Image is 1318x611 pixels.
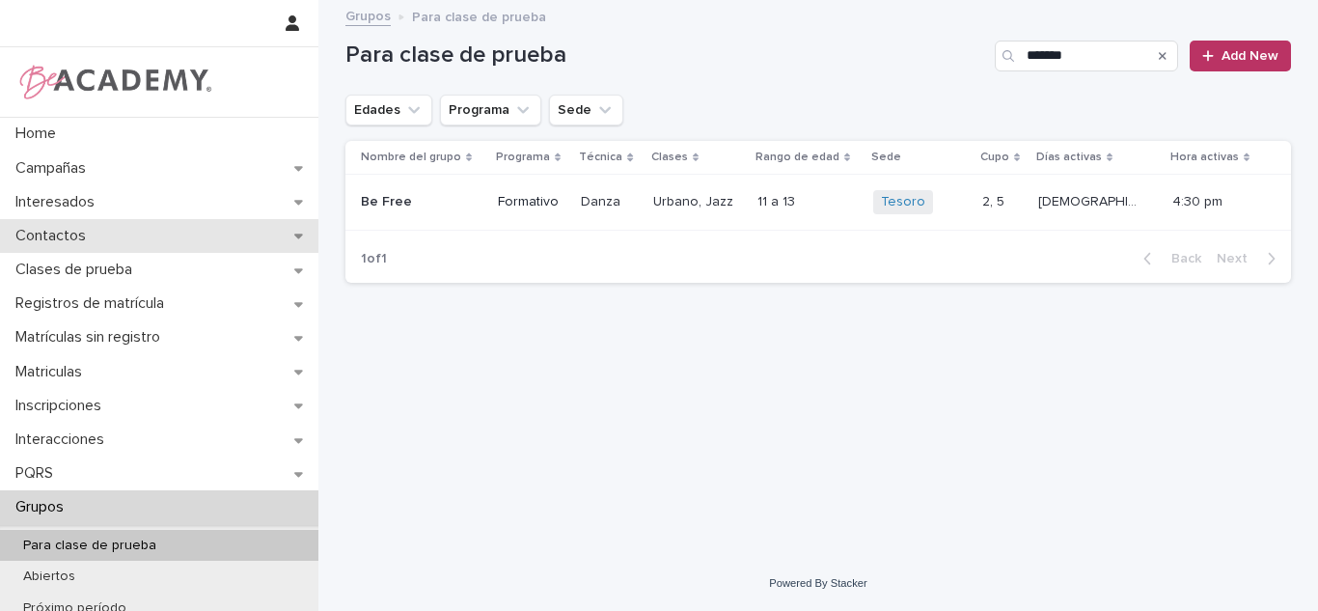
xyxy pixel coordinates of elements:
p: Be Free [361,194,468,210]
p: Urbano, Jazz [653,194,742,210]
p: Para clase de prueba [8,538,172,554]
button: Edades [345,95,432,125]
p: Interesados [8,193,110,211]
p: Home [8,125,71,143]
p: [DEMOGRAPHIC_DATA], Mar [1038,190,1149,210]
p: Abiertos [8,569,91,585]
button: Sede [549,95,623,125]
p: Rango de edad [755,147,839,168]
p: Campañas [8,159,101,178]
p: 2, 5 [982,190,1008,210]
p: Clases [651,147,688,168]
p: Sede [871,147,901,168]
tr: Be FreeFormativoDanzaUrbano, Jazz11 a 1311 a 13 Tesoro 2, 52, 5 [DEMOGRAPHIC_DATA], Mar[DEMOGRAPH... [345,175,1291,231]
img: WPrjXfSUmiLcdUfaYY4Q [15,63,213,101]
a: Tesoro [881,194,925,210]
input: Search [995,41,1178,71]
h1: Para clase de prueba [345,42,987,69]
p: 1 of 1 [345,236,402,283]
p: Cupo [980,147,1009,168]
p: Contactos [8,227,101,245]
span: Next [1217,252,1259,265]
button: Back [1128,250,1209,267]
p: Grupos [8,498,79,516]
span: Add New [1222,49,1278,63]
p: Días activas [1036,147,1102,168]
p: Interacciones [8,430,120,449]
p: Matrículas sin registro [8,328,176,347]
p: Clases de prueba [8,261,148,279]
span: Back [1160,252,1201,265]
a: Add New [1190,41,1291,71]
p: PQRS [8,464,69,483]
button: Programa [440,95,541,125]
p: 11 a 13 [757,190,799,210]
p: Registros de matrícula [8,294,179,313]
p: Nombre del grupo [361,147,461,168]
p: Inscripciones [8,397,117,415]
p: Hora activas [1170,147,1239,168]
p: Para clase de prueba [412,5,546,26]
p: 4:30 pm [1172,194,1260,210]
a: Grupos [345,4,391,26]
p: Programa [496,147,550,168]
p: Técnica [579,147,622,168]
button: Next [1209,250,1291,267]
a: Powered By Stacker [769,577,866,589]
p: Matriculas [8,363,97,381]
p: Danza [581,194,638,210]
p: Formativo [498,194,566,210]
